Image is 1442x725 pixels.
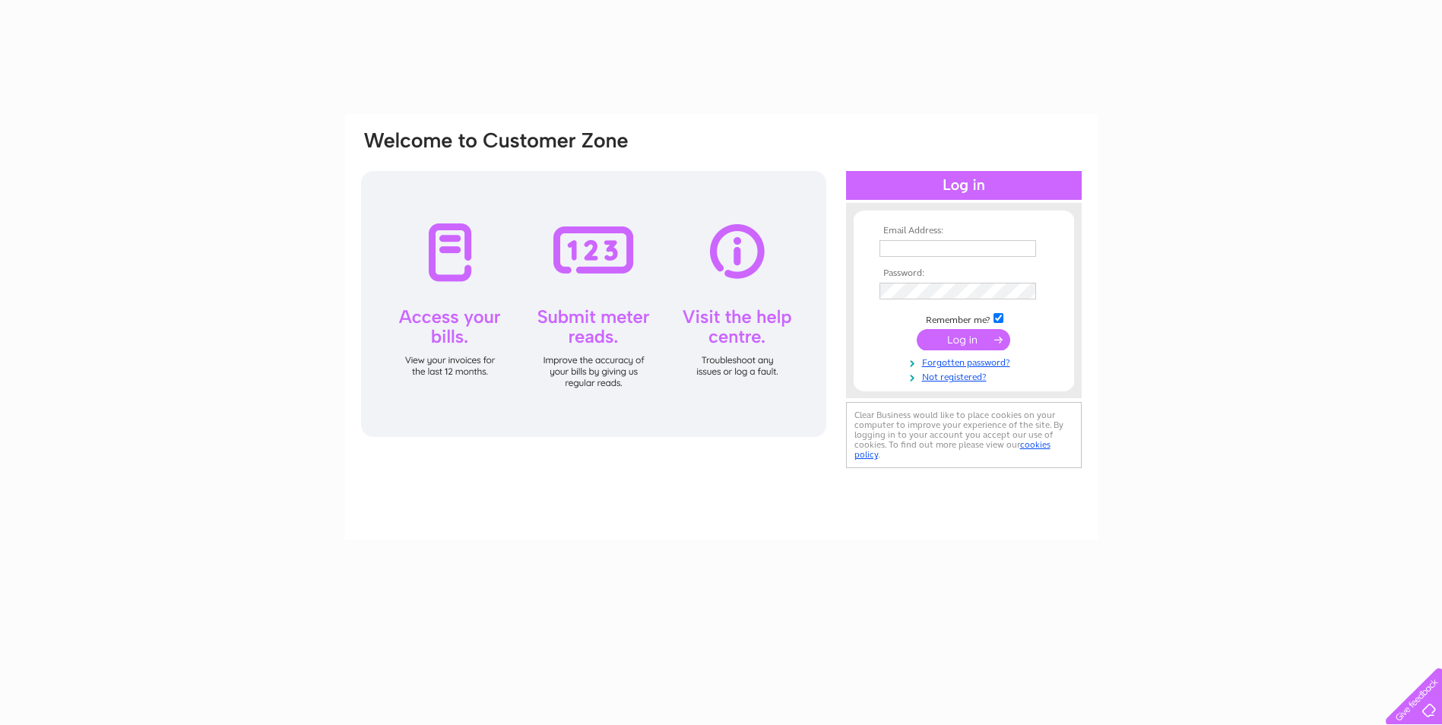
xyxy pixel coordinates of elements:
[876,311,1052,326] td: Remember me?
[917,329,1010,350] input: Submit
[846,402,1082,468] div: Clear Business would like to place cookies on your computer to improve your experience of the sit...
[879,369,1052,383] a: Not registered?
[879,354,1052,369] a: Forgotten password?
[876,268,1052,279] th: Password:
[854,439,1051,460] a: cookies policy
[876,226,1052,236] th: Email Address:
